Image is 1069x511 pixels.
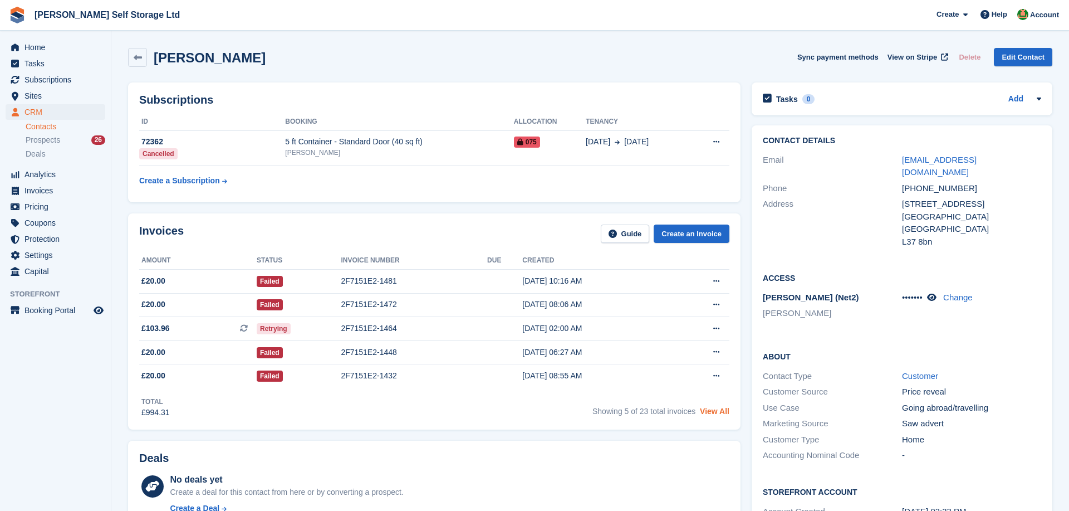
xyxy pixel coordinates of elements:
div: Price reveal [902,386,1041,398]
div: 0 [802,94,815,104]
span: Prospects [26,135,60,145]
th: Status [257,252,341,270]
div: Email [763,154,902,179]
span: Protection [24,231,91,247]
div: Accounting Nominal Code [763,449,902,462]
a: Deals [26,148,105,160]
span: £20.00 [141,275,165,287]
div: Going abroad/travelling [902,402,1041,415]
div: [STREET_ADDRESS] [902,198,1041,211]
div: Cancelled [139,148,178,159]
span: [PERSON_NAME] (Net2) [763,293,859,302]
span: Coupons [24,215,91,231]
span: £20.00 [141,370,165,382]
span: CRM [24,104,91,120]
img: stora-icon-8386f47178a22dfd0bd8f6a31ec36ba5ce8667c1dd55bd0f319d3a0aa187defe.svg [9,7,26,23]
h2: Storefront Account [763,486,1041,497]
h2: Deals [139,452,169,465]
span: View on Stripe [887,52,937,63]
div: [DATE] 08:55 AM [522,370,671,382]
span: Tasks [24,56,91,71]
div: [PERSON_NAME] [285,148,513,158]
a: Contacts [26,121,105,132]
div: [DATE] 02:00 AM [522,323,671,334]
span: Booking Portal [24,303,91,318]
span: ••••••• [902,293,923,302]
div: No deals yet [170,473,403,486]
th: Tenancy [586,113,690,131]
span: Failed [257,299,283,310]
img: Joshua Wild [1017,9,1028,20]
a: Customer [902,371,938,381]
h2: About [763,351,1041,362]
h2: Subscriptions [139,94,729,106]
div: Phone [763,182,902,195]
span: Invoices [24,183,91,198]
div: Address [763,198,902,248]
th: ID [139,113,285,131]
span: Home [24,40,91,55]
div: Home [902,434,1041,446]
div: - [902,449,1041,462]
span: Showing 5 of 23 total invoices [592,407,695,416]
div: Marketing Source [763,417,902,430]
span: Sites [24,88,91,104]
div: 2F7151E2-1472 [341,299,487,310]
div: Customer Source [763,386,902,398]
span: £20.00 [141,299,165,310]
span: [DATE] [624,136,649,148]
a: Guide [601,225,650,243]
div: 2F7151E2-1481 [341,275,487,287]
a: menu [6,183,105,198]
div: 26 [91,135,105,145]
th: Created [522,252,671,270]
span: Failed [257,371,283,382]
span: Failed [257,276,283,287]
th: Booking [285,113,513,131]
a: [EMAIL_ADDRESS][DOMAIN_NAME] [902,155,977,177]
a: menu [6,56,105,71]
a: Edit Contact [994,48,1052,66]
div: Use Case [763,402,902,415]
div: L37 8bn [902,236,1041,249]
a: menu [6,199,105,215]
div: [GEOGRAPHIC_DATA] [902,211,1041,223]
a: Create a Subscription [139,171,227,191]
span: Capital [24,264,91,279]
th: Allocation [514,113,586,131]
div: Create a Subscription [139,175,220,187]
span: Settings [24,247,91,263]
a: Change [943,293,973,302]
span: [DATE] [586,136,610,148]
span: Storefront [10,289,111,300]
span: Analytics [24,167,91,182]
h2: Invoices [139,225,184,243]
h2: Tasks [776,94,798,104]
span: Help [992,9,1007,20]
div: Saw advert [902,417,1041,430]
div: 72362 [139,136,285,148]
span: Pricing [24,199,91,215]
button: Sync payment methods [797,48,879,66]
button: Delete [954,48,985,66]
span: Subscriptions [24,72,91,87]
span: 075 [514,137,540,148]
a: [PERSON_NAME] Self Storage Ltd [30,6,184,24]
a: menu [6,264,105,279]
a: View on Stripe [883,48,950,66]
th: Invoice number [341,252,487,270]
div: Contact Type [763,370,902,383]
div: Total [141,397,170,407]
th: Amount [139,252,257,270]
span: £20.00 [141,347,165,358]
a: menu [6,231,105,247]
div: 2F7151E2-1464 [341,323,487,334]
a: menu [6,40,105,55]
a: menu [6,247,105,263]
a: menu [6,215,105,231]
a: menu [6,167,105,182]
h2: Contact Details [763,137,1041,145]
a: View All [700,407,729,416]
span: Account [1030,9,1059,21]
th: Due [487,252,522,270]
